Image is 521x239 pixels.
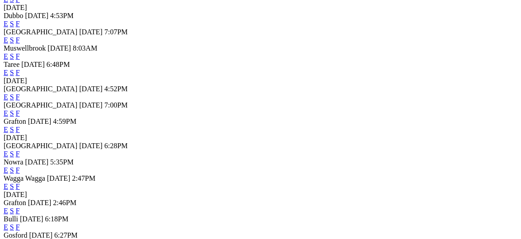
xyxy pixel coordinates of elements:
[4,166,8,174] a: E
[16,93,20,101] a: F
[4,93,8,101] a: E
[10,52,14,60] a: S
[4,117,26,125] span: Grafton
[4,142,77,150] span: [GEOGRAPHIC_DATA]
[4,150,8,158] a: E
[4,191,517,199] div: [DATE]
[4,36,8,44] a: E
[4,134,517,142] div: [DATE]
[79,101,103,109] span: [DATE]
[16,52,20,60] a: F
[4,44,46,52] span: Muswellbrook
[10,69,14,76] a: S
[4,20,8,28] a: E
[4,101,77,109] span: [GEOGRAPHIC_DATA]
[53,117,76,125] span: 4:59PM
[10,20,14,28] a: S
[10,166,14,174] a: S
[10,93,14,101] a: S
[79,85,103,93] span: [DATE]
[16,69,20,76] a: F
[104,142,128,150] span: 6:28PM
[47,44,71,52] span: [DATE]
[16,36,20,44] a: F
[4,183,8,190] a: E
[50,158,74,166] span: 5:35PM
[4,61,19,68] span: Taree
[28,117,52,125] span: [DATE]
[25,12,49,19] span: [DATE]
[4,174,45,182] span: Wagga Wagga
[104,85,128,93] span: 4:52PM
[104,101,128,109] span: 7:00PM
[16,150,20,158] a: F
[10,183,14,190] a: S
[4,85,77,93] span: [GEOGRAPHIC_DATA]
[10,126,14,133] a: S
[10,109,14,117] a: S
[79,142,103,150] span: [DATE]
[73,44,97,52] span: 8:03AM
[10,150,14,158] a: S
[72,174,95,182] span: 2:47PM
[21,61,45,68] span: [DATE]
[4,126,8,133] a: E
[50,12,74,19] span: 4:53PM
[47,174,71,182] span: [DATE]
[104,28,128,36] span: 7:07PM
[16,20,20,28] a: F
[4,207,8,215] a: E
[29,231,52,239] span: [DATE]
[16,183,20,190] a: F
[4,223,8,231] a: E
[25,158,49,166] span: [DATE]
[10,223,14,231] a: S
[53,199,76,206] span: 2:46PM
[4,158,24,166] span: Nowra
[10,207,14,215] a: S
[4,4,517,12] div: [DATE]
[4,77,517,85] div: [DATE]
[20,215,43,223] span: [DATE]
[16,126,20,133] a: F
[4,215,18,223] span: Bulli
[16,109,20,117] a: F
[4,69,8,76] a: E
[45,215,69,223] span: 6:18PM
[28,199,52,206] span: [DATE]
[4,231,27,239] span: Gosford
[4,52,8,60] a: E
[47,61,70,68] span: 6:48PM
[79,28,103,36] span: [DATE]
[4,12,24,19] span: Dubbo
[16,207,20,215] a: F
[4,28,77,36] span: [GEOGRAPHIC_DATA]
[54,231,78,239] span: 6:27PM
[4,199,26,206] span: Grafton
[10,36,14,44] a: S
[16,223,20,231] a: F
[16,166,20,174] a: F
[4,109,8,117] a: E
